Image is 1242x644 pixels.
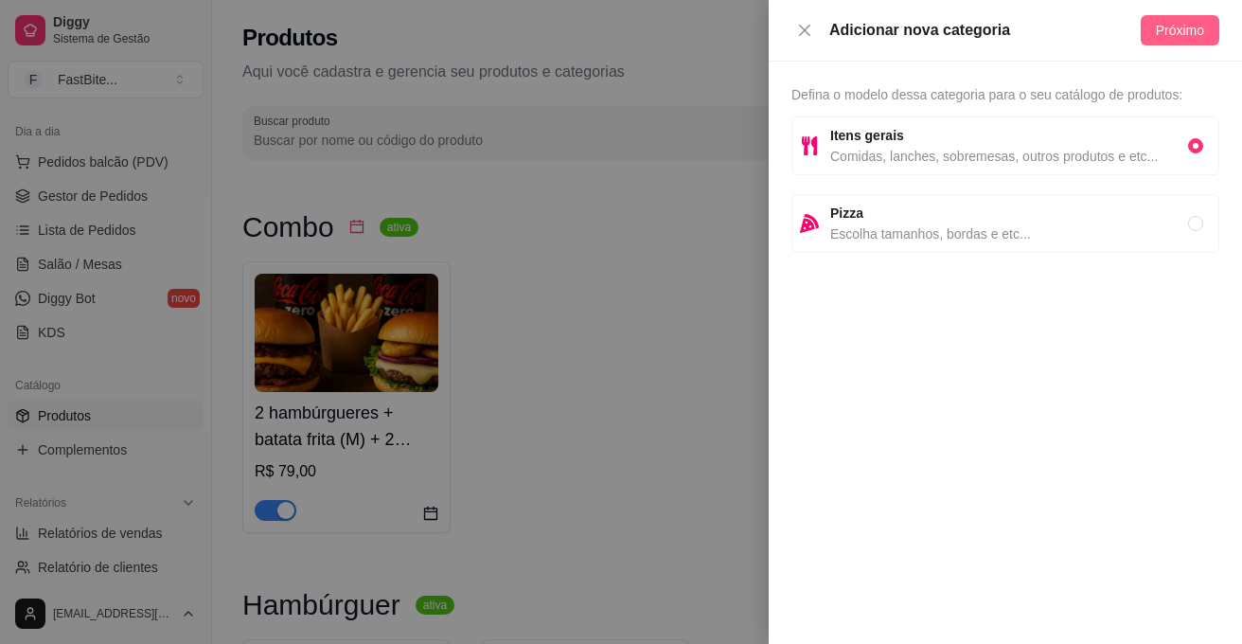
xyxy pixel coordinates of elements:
span: Escolha tamanhos, bordas e etc... [830,224,1188,244]
span: Defina o modelo dessa categoria para o seu catálogo de produtos: [791,87,1182,102]
button: Próximo [1141,15,1219,45]
span: Comidas, lanches, sobremesas, outros produtos e etc... [830,146,1188,167]
strong: Pizza [830,206,863,221]
div: Adicionar nova categoria [829,19,1141,42]
strong: Itens gerais [830,128,904,143]
span: close [797,23,812,38]
button: Close [791,22,818,40]
span: Próximo [1156,20,1204,41]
